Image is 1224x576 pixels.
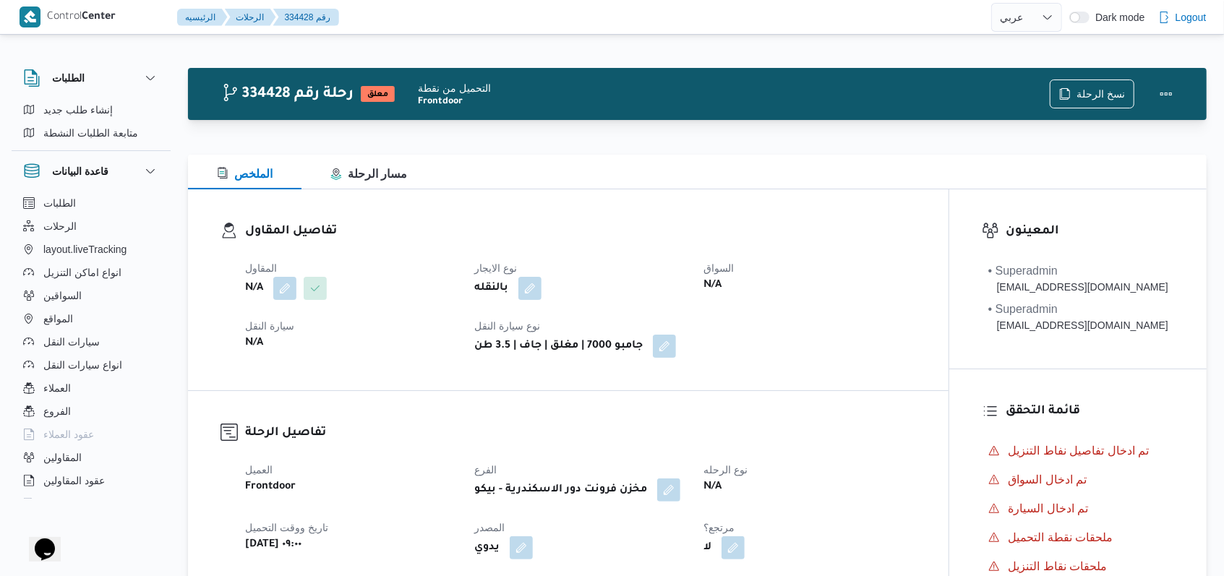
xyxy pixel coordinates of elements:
span: تم ادخال السواق [1009,471,1087,489]
button: سيارات النقل [17,330,165,353]
b: يدوي [474,539,500,556]
span: Dark mode [1090,12,1144,23]
button: انواع اماكن التنزيل [17,261,165,284]
span: Logout [1176,9,1207,26]
b: معلق [367,90,388,99]
span: الفروع [43,403,71,420]
span: السواق [703,262,734,274]
div: [EMAIL_ADDRESS][DOMAIN_NAME] [988,318,1168,333]
span: العملاء [43,379,71,397]
button: السواقين [17,284,165,307]
button: اجهزة التليفون [17,492,165,515]
button: إنشاء طلب جديد [17,98,165,121]
h2: 334428 رحلة رقم [221,86,354,105]
span: سيارات النقل [43,333,100,351]
span: تم ادخال السيارة [1009,500,1089,517]
h3: تفاصيل الرحلة [245,424,916,443]
button: تم ادخال السيارة [983,497,1174,520]
span: السواقين [43,287,82,304]
span: مسار الرحلة [330,168,407,180]
span: نوع الايجار [474,262,517,274]
button: تم ادخال تفاصيل نفاط التنزيل [983,439,1174,463]
div: • Superadmin [988,262,1168,280]
span: عقود العملاء [43,426,94,443]
b: لا [703,539,711,556]
span: العميل [245,464,273,476]
button: الطلبات [17,192,165,215]
button: قاعدة البيانات [23,163,159,180]
b: Frontdoor [418,96,1050,108]
div: • Superadmin [988,301,1168,318]
span: ملحقات نقطة التحميل [1009,531,1113,543]
span: المصدر [474,522,505,533]
span: متابعة الطلبات النشطة [43,124,138,142]
iframe: chat widget [14,518,61,562]
button: الطلبات [23,69,159,87]
b: N/A [245,335,263,352]
span: تم ادخال تفاصيل نفاط التنزيل [1009,442,1150,460]
span: المقاولين [43,449,82,466]
b: [DATE] ٠٩:٠٠ [245,536,301,554]
span: معلق [361,86,395,102]
span: انواع اماكن التنزيل [43,264,121,281]
button: تم ادخال السواق [983,468,1174,491]
button: Logout [1152,3,1212,32]
div: التحميل من نقطة [418,81,1050,96]
span: سيارة النقل [245,320,294,332]
div: الطلبات [12,98,171,150]
span: layout.liveTracking [43,241,127,258]
b: جامبو 7000 | مغلق | جاف | 3.5 طن [474,338,643,355]
button: عقود المقاولين [17,469,165,492]
button: ملحقات نقطة التحميل [983,526,1174,549]
span: الفرع [474,464,497,476]
button: layout.liveTracking [17,238,165,261]
button: المقاولين [17,446,165,469]
b: N/A [703,478,722,496]
span: تم ادخال تفاصيل نفاط التنزيل [1009,444,1150,457]
span: انواع سيارات النقل [43,356,122,374]
span: المواقع [43,310,73,327]
b: N/A [703,277,722,294]
span: تاريخ ووقت التحميل [245,522,328,533]
button: Actions [1152,79,1181,108]
h3: قاعدة البيانات [52,163,108,180]
b: Center [82,12,116,23]
h3: تفاصيل المقاول [245,222,916,241]
div: [EMAIL_ADDRESS][DOMAIN_NAME] [988,280,1168,295]
button: الرحلات [17,215,165,238]
span: ملحقات نقاط التنزيل [1009,558,1108,575]
span: عقود المقاولين [43,472,105,489]
span: تم ادخال السواق [1009,473,1087,486]
b: N/A [245,280,263,297]
span: المقاول [245,262,277,274]
b: Frontdoor [245,478,296,496]
span: ملحقات نقاط التنزيل [1009,560,1108,572]
button: المواقع [17,307,165,330]
button: عقود العملاء [17,423,165,446]
button: الرحلات [225,9,276,26]
img: X8yXhbKr1z7QwAAAABJRU5ErkJggg== [20,7,40,27]
span: • Superadmin mostafa.emad@illa.com.eg [988,262,1168,295]
button: 334428 رقم [273,9,339,26]
span: الطلبات [43,194,76,212]
h3: المعينون [1006,222,1174,241]
b: بالنقله [474,280,508,297]
span: الرحلات [43,218,77,235]
span: • Superadmin mostafa.elrouby@illa.com.eg [988,301,1168,333]
span: نوع سيارة النقل [474,320,540,332]
button: الرئيسيه [177,9,228,26]
button: متابعة الطلبات النشطة [17,121,165,145]
h3: الطلبات [52,69,85,87]
button: نسخ الرحلة [1050,79,1134,108]
div: قاعدة البيانات [12,192,171,504]
button: الفروع [17,400,165,423]
button: العملاء [17,377,165,400]
span: ملحقات نقطة التحميل [1009,529,1113,546]
span: إنشاء طلب جديد [43,101,113,119]
span: الملخص [217,168,273,180]
button: انواع سيارات النقل [17,353,165,377]
span: تم ادخال السيارة [1009,502,1089,515]
span: اجهزة التليفون [43,495,103,512]
span: نوع الرحله [703,464,748,476]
